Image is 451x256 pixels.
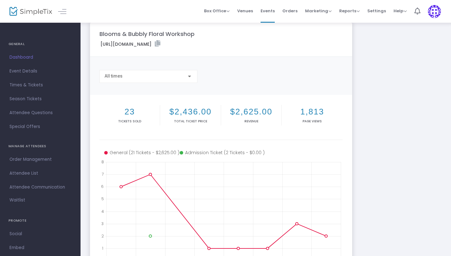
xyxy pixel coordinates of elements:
span: Social [9,230,71,238]
p: Tickets sold [101,119,159,124]
m-panel-title: Blooms & Bubbly Floral Workshop [99,30,195,38]
span: Event Details [9,67,71,75]
span: Marketing [305,8,332,14]
text: 1 [102,245,103,251]
h4: PROMOTE [9,214,72,227]
text: 5 [101,196,104,201]
h2: 1,813 [283,107,341,117]
span: Help [394,8,407,14]
span: Settings [367,3,386,19]
span: Reports [339,8,360,14]
text: 4 [101,208,104,214]
h4: GENERAL [9,38,72,50]
span: Venues [237,3,253,19]
span: Embed [9,244,71,252]
text: 3 [101,221,104,226]
h4: MANAGE ATTENDEES [9,140,72,153]
span: Attendee List [9,169,71,177]
span: All times [105,73,123,79]
span: Orders [282,3,298,19]
span: Special Offers [9,123,71,131]
h2: 23 [101,107,159,117]
span: Attendee Communication [9,183,71,191]
span: Dashboard [9,53,71,61]
label: [URL][DOMAIN_NAME] [100,40,160,48]
span: Events [261,3,275,19]
text: 8 [101,159,104,165]
text: 2 [101,233,104,238]
span: Attendee Questions [9,109,71,117]
p: Page Views [283,119,341,124]
span: Season Tickets [9,95,71,103]
p: Revenue [222,119,280,124]
text: 7 [102,172,104,177]
h2: $2,436.00 [161,107,219,117]
span: Box Office [204,8,230,14]
span: Times & Tickets [9,81,71,89]
span: Waitlist [9,197,25,203]
h2: $2,625.00 [222,107,280,117]
p: Total Ticket Price [161,119,219,124]
span: Order Management [9,155,71,164]
text: 6 [101,184,104,189]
